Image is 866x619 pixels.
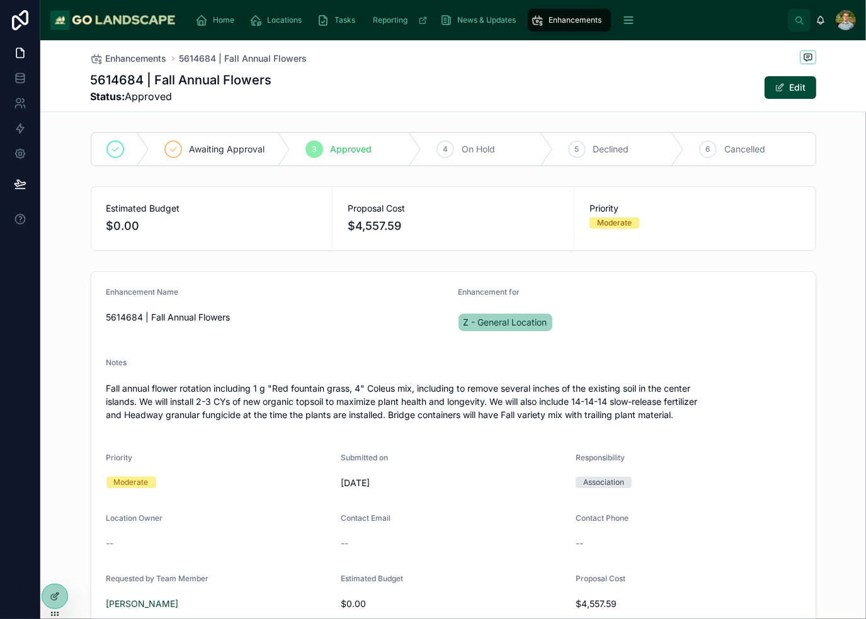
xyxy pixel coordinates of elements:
[106,358,127,367] span: Notes
[106,574,209,583] span: Requested by Team Member
[341,574,403,583] span: Estimated Budget
[436,9,525,31] a: News & Updates
[190,143,265,156] span: Awaiting Approval
[314,9,365,31] a: Tasks
[106,513,163,523] span: Location Owner
[576,537,583,550] span: --
[91,90,125,103] strong: Status:
[341,477,566,489] span: [DATE]
[348,202,559,215] span: Proposal Cost
[114,477,149,488] div: Moderate
[459,287,520,297] span: Enhancement for
[106,598,179,610] a: [PERSON_NAME]
[341,537,348,550] span: --
[590,202,800,215] span: Priority
[106,202,317,215] span: Estimated Budget
[186,6,788,34] div: scrollable content
[91,89,272,104] span: Approved
[549,15,602,25] span: Enhancements
[106,287,179,297] span: Enhancement Name
[528,9,611,31] a: Enhancements
[91,52,167,65] a: Enhancements
[458,15,516,25] span: News & Updates
[91,71,272,89] h1: 5614684 | Fall Annual Flowers
[106,453,133,462] span: Priority
[724,143,765,156] span: Cancelled
[443,144,448,154] span: 4
[341,598,566,610] span: $0.00
[464,316,547,329] span: Z - General Location
[576,453,625,462] span: Responsibility
[597,217,632,229] div: Moderate
[593,143,629,156] span: Declined
[192,9,244,31] a: Home
[106,382,800,421] p: Fall annual flower rotation including 1 g "Red fountain grass, 4" Coleus mix, including to remove...
[459,314,552,331] a: Z - General Location
[106,537,114,550] span: --
[462,143,495,156] span: On Hold
[576,574,625,583] span: Proposal Cost
[106,311,448,324] span: 5614684 | Fall Annual Flowers
[341,513,390,523] span: Contact Email
[373,15,408,25] span: Reporting
[765,76,816,99] button: Edit
[106,217,317,235] span: $0.00
[268,15,302,25] span: Locations
[576,513,629,523] span: Contact Phone
[367,9,434,31] a: Reporting
[576,598,800,610] span: $4,557.59
[331,143,372,156] span: Approved
[312,144,316,154] span: 3
[341,453,388,462] span: Submitted on
[706,144,710,154] span: 6
[335,15,356,25] span: Tasks
[574,144,579,154] span: 5
[106,52,167,65] span: Enhancements
[348,217,559,235] span: $4,557.59
[214,15,235,25] span: Home
[179,52,307,65] a: 5614684 | Fall Annual Flowers
[50,10,176,30] img: App logo
[583,477,624,488] div: Association
[246,9,311,31] a: Locations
